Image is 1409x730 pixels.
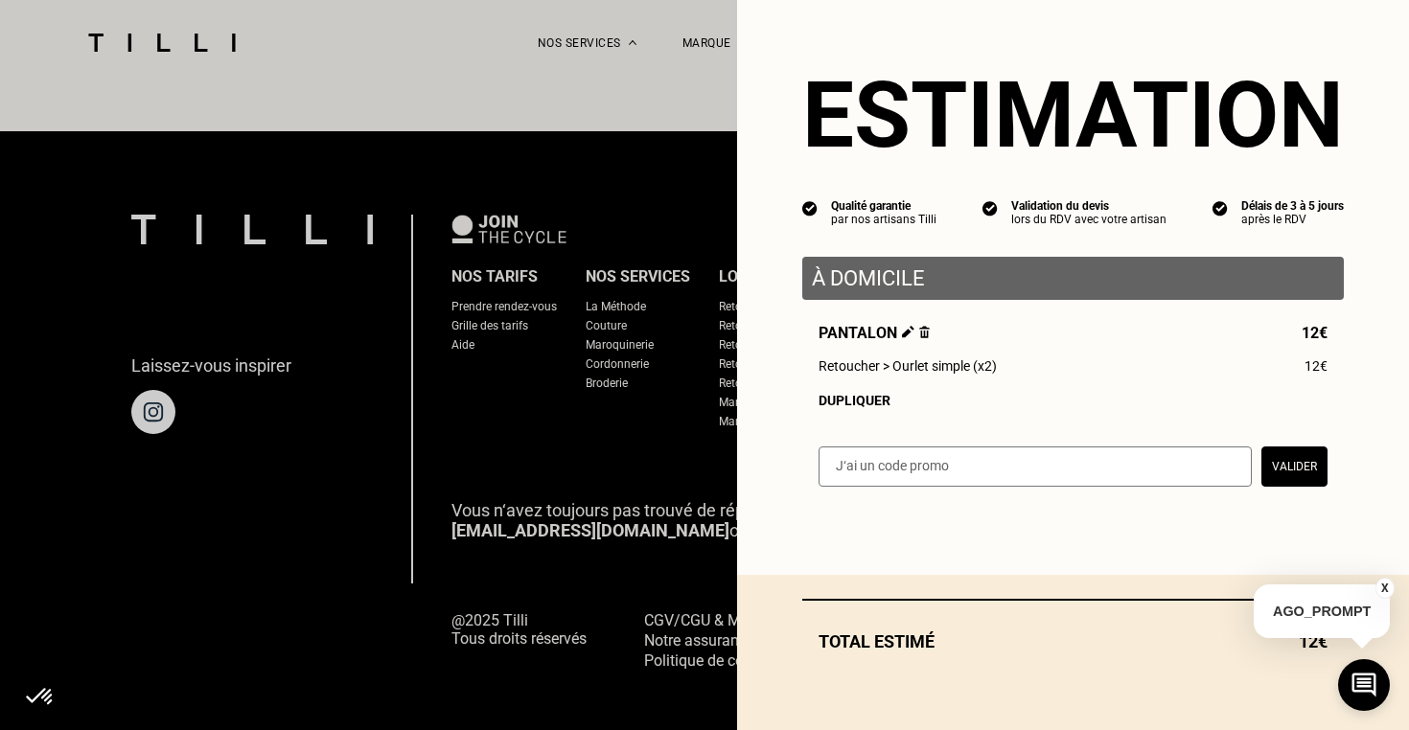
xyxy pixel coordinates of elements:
img: Supprimer [919,326,930,338]
img: icon list info [982,199,998,217]
div: après le RDV [1241,213,1344,226]
div: Qualité garantie [831,199,936,213]
span: 12€ [1305,358,1328,374]
input: J‘ai un code promo [819,446,1252,487]
div: lors du RDV avec votre artisan [1011,213,1166,226]
div: Total estimé [802,631,1344,651]
button: X [1375,578,1395,599]
p: AGO_PROMPT [1254,584,1390,638]
div: Délais de 3 à 5 jours [1241,199,1344,213]
span: Retoucher > Ourlet simple (x2) [819,358,997,374]
p: À domicile [812,266,1334,290]
img: icon list info [1213,199,1228,217]
div: Validation du devis [1011,199,1166,213]
section: Estimation [802,61,1344,169]
img: Éditer [902,326,914,338]
span: 12€ [1302,324,1328,342]
button: Valider [1261,446,1328,487]
div: Dupliquer [819,393,1328,408]
img: icon list info [802,199,818,217]
div: par nos artisans Tilli [831,213,936,226]
span: Pantalon [819,324,930,342]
